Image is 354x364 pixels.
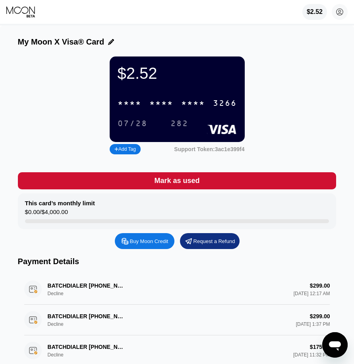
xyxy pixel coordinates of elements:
[174,146,244,152] div: Support Token:3ac1e399f4
[118,119,147,128] div: 07/28
[118,64,237,82] div: $2.52
[18,172,337,189] div: Mark as used
[18,37,104,47] div: My Moon X Visa® Card
[112,117,153,130] div: 07/28
[322,332,348,358] iframe: Button to launch messaging window
[170,119,188,128] div: 282
[180,233,240,249] div: Request a Refund
[213,99,237,108] div: 3266
[174,146,244,152] div: Support Token: 3ac1e399f4
[164,117,194,130] div: 282
[193,238,235,245] div: Request a Refund
[110,144,141,154] div: Add Tag
[130,238,168,245] div: Buy Moon Credit
[114,146,136,152] div: Add Tag
[25,200,95,206] div: This card’s monthly limit
[115,233,174,249] div: Buy Moon Credit
[154,176,199,185] div: Mark as used
[25,208,68,219] div: $0.00 / $4,000.00
[307,8,323,16] div: $2.52
[18,257,337,266] div: Payment Details
[302,4,327,20] div: $2.52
